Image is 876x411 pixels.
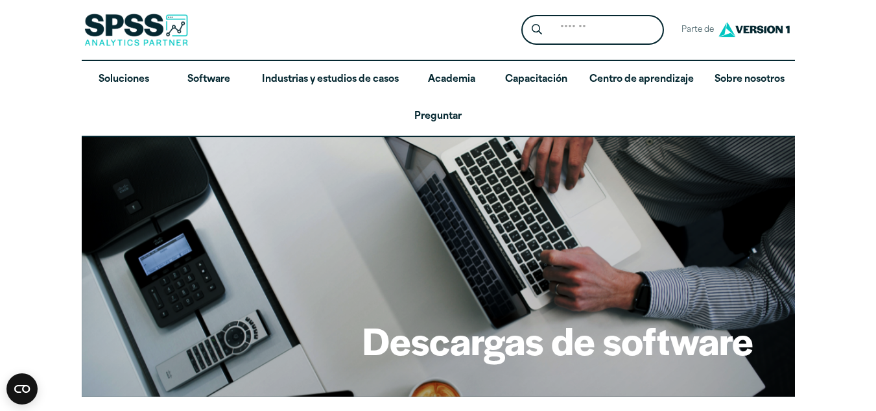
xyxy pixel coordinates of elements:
[82,98,795,136] a: Preguntar
[681,26,714,34] font: Parte de
[99,75,149,84] font: Soluciones
[579,61,704,99] a: Centro de aprendizaje
[252,61,409,99] a: Industrias y estudios de casos
[428,75,475,84] font: Academia
[409,61,494,99] a: Academia
[167,61,252,99] a: Software
[532,24,542,35] svg: Icono de lupa de búsqueda
[6,373,38,405] button: Open CMP widget
[704,61,795,99] a: Sobre nosotros
[82,61,167,99] a: Soluciones
[414,112,462,121] font: Preguntar
[715,75,785,84] font: Sobre nosotros
[82,61,795,136] nav: Versión de escritorio del menú principal del sitio
[715,18,793,42] img: Logotipo de la versión 1
[521,15,664,45] form: Formulario de búsqueda del encabezado del sitio
[525,18,549,42] button: Icono de lupa de búsqueda
[505,75,567,84] font: Capacitación
[262,75,399,84] font: Industrias y estudios de casos
[589,75,694,84] font: Centro de aprendizaje
[494,61,579,99] a: Capacitación
[187,75,230,84] font: Software
[362,313,753,366] font: Descargas de software
[84,14,188,46] img: Socio de análisis de SPSS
